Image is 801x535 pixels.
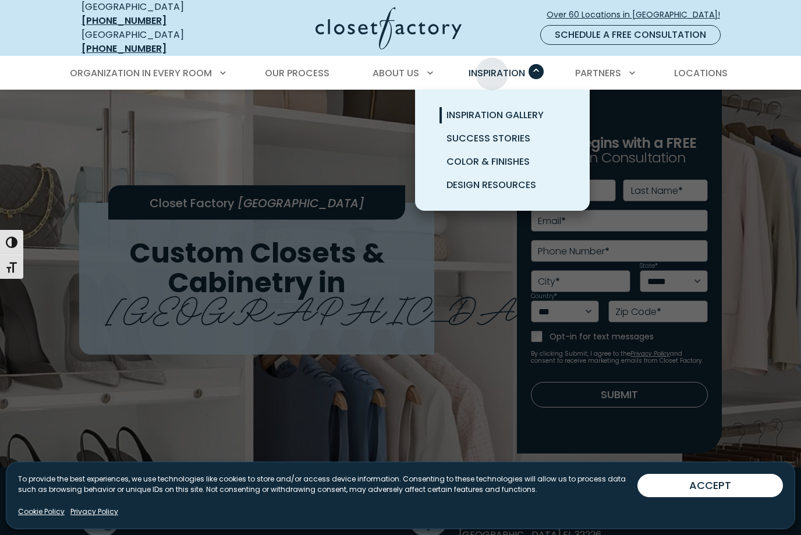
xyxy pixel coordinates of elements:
span: Design Resources [446,178,536,192]
button: ACCEPT [637,474,783,497]
a: [PHONE_NUMBER] [81,42,166,55]
span: Inspiration Gallery [446,108,544,122]
a: Privacy Policy [70,506,118,517]
span: Over 60 Locations in [GEOGRAPHIC_DATA]! [547,9,729,21]
span: Partners [575,66,621,80]
a: Over 60 Locations in [GEOGRAPHIC_DATA]! [546,5,730,25]
span: About Us [373,66,419,80]
span: Our Process [265,66,329,80]
a: [PHONE_NUMBER] [81,14,166,27]
div: [GEOGRAPHIC_DATA] [81,28,224,56]
span: Locations [674,66,728,80]
nav: Primary Menu [62,57,739,90]
span: Success Stories [446,132,530,145]
a: Schedule a Free Consultation [540,25,721,45]
a: Cookie Policy [18,506,65,517]
span: Color & Finishes [446,155,530,168]
img: Closet Factory Logo [316,7,462,49]
ul: Inspiration submenu [415,90,590,211]
p: To provide the best experiences, we use technologies like cookies to store and/or access device i... [18,474,637,495]
span: Organization in Every Room [70,66,212,80]
span: Inspiration [469,66,525,80]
